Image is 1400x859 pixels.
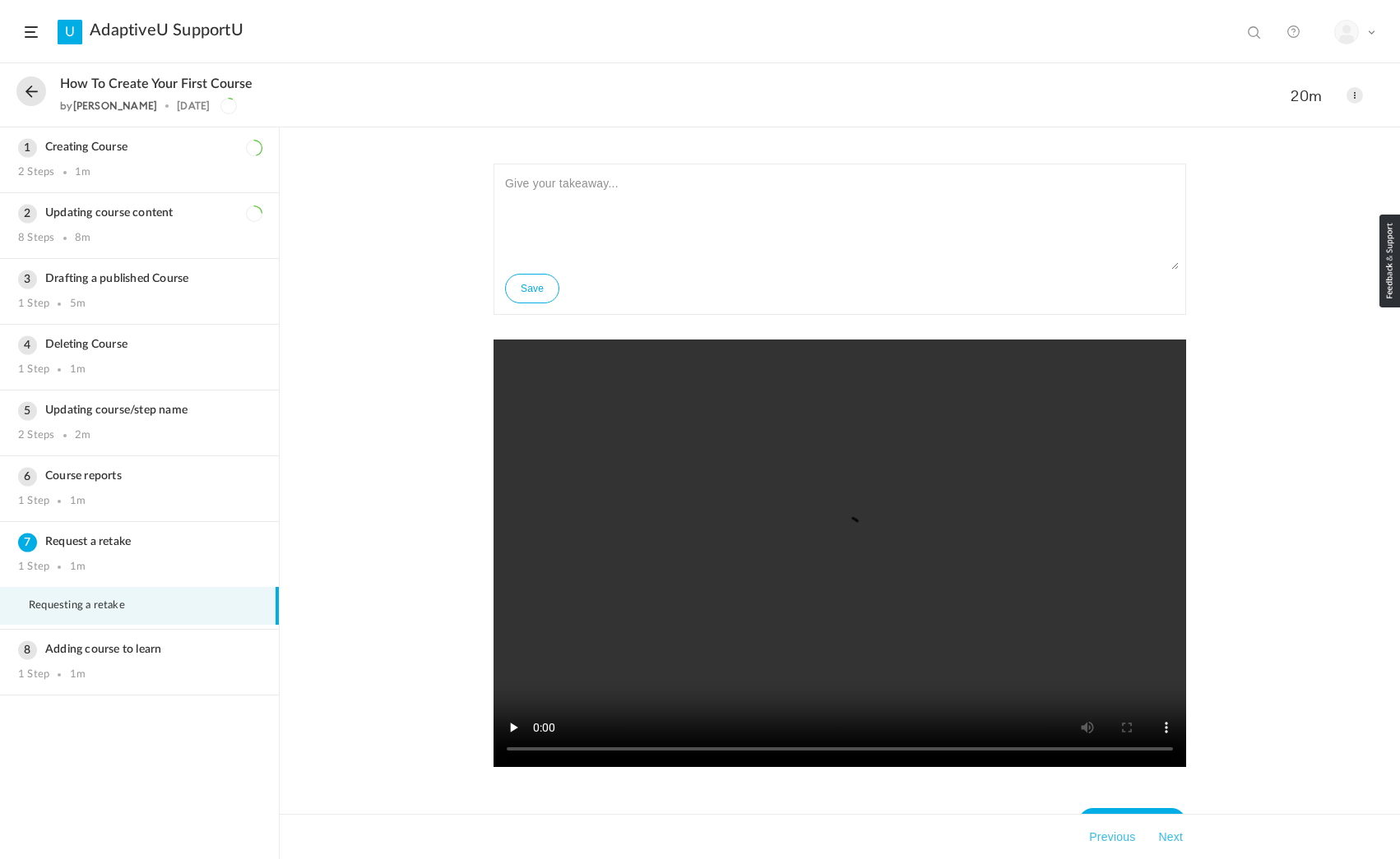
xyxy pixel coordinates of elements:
[18,232,54,245] div: 8 Steps
[18,535,261,549] h3: Request a retake
[70,668,86,681] div: 1m
[177,100,210,112] div: [DATE]
[1335,21,1358,44] img: user-image.png
[60,76,253,92] span: How to create your first course
[70,298,86,311] div: 5m
[73,99,158,112] a: [PERSON_NAME]
[29,599,146,612] span: Requesting a retake
[18,643,261,657] h3: Adding course to learn
[70,363,86,376] div: 1m
[1155,827,1186,847] button: Next
[58,20,82,44] a: U
[18,166,54,179] div: 2 Steps
[18,338,261,352] h3: Deleting Course
[60,100,157,112] div: by
[18,298,49,311] div: 1 Step
[18,668,49,681] div: 1 Step
[18,141,261,155] h3: Creating Course
[75,232,90,245] div: 8m
[18,429,54,442] div: 2 Steps
[18,469,261,483] h3: Course reports
[18,272,261,286] h3: Drafting a published Course
[1379,215,1400,307] img: loop_feedback_btn.png
[90,21,243,40] a: AdaptiveU SupportU
[18,404,261,418] h3: Updating course/step name
[1086,827,1138,847] button: Previous
[75,166,90,179] div: 1m
[18,206,261,220] h3: Updating course content
[70,561,86,574] div: 1m
[18,561,49,574] div: 1 Step
[1078,808,1186,838] button: Complete Step
[1291,86,1330,105] span: 20m
[505,274,559,303] button: Save
[75,429,90,442] div: 2m
[18,495,49,508] div: 1 Step
[18,363,49,376] div: 1 Step
[70,495,86,508] div: 1m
